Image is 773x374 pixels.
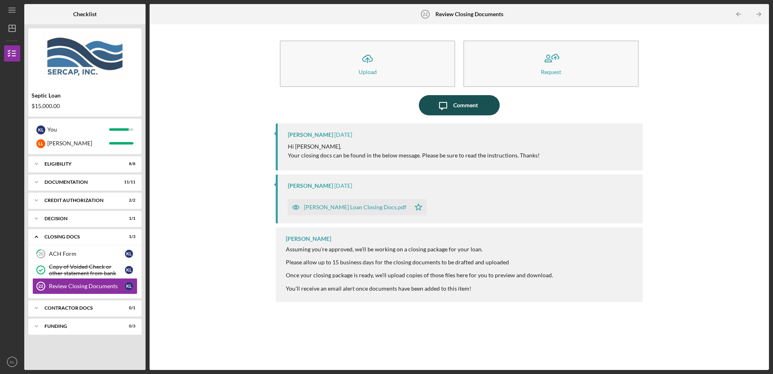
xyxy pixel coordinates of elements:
[36,139,45,148] div: L L
[359,69,377,75] div: Upload
[32,246,137,262] a: 20ACH FormKL
[73,11,97,17] b: Checklist
[44,216,115,221] div: Decision
[435,11,503,17] b: Review Closing Documents
[49,251,125,257] div: ACH Form
[463,40,639,87] button: Request
[44,180,115,185] div: Documentation
[32,278,137,294] a: 22Review Closing DocumentsKL
[49,263,125,276] div: Copy of Voided Check or other statement from bank
[121,180,135,185] div: 11 / 11
[288,132,333,138] div: [PERSON_NAME]
[121,234,135,239] div: 1 / 3
[288,183,333,189] div: [PERSON_NAME]
[32,103,138,109] div: $15,000.00
[121,216,135,221] div: 1 / 1
[334,183,352,189] time: 2025-09-23 15:41
[288,151,540,160] p: Your closing docs can be found in the below message. Please be sure to read the instructions. Tha...
[4,354,20,370] button: KL
[453,95,478,115] div: Comment
[125,282,133,290] div: K L
[32,262,137,278] a: Copy of Voided Check or other statement from bankKL
[541,69,561,75] div: Request
[286,236,331,242] div: [PERSON_NAME]
[44,198,115,203] div: CREDIT AUTHORIZATION
[38,251,44,257] tspan: 20
[288,199,427,215] button: [PERSON_NAME] Loan Closing Docs.pdf
[121,161,135,166] div: 8 / 8
[125,266,133,274] div: K L
[304,204,406,210] div: [PERSON_NAME] Loan Closing Docs.pdf
[286,259,553,266] div: Please allow up to 15 business days for the closing documents to be drafted and uploaded
[32,92,138,99] div: Septic Loan
[44,161,115,166] div: Eligibility
[125,250,133,258] div: K L
[286,285,553,292] div: You'll receive an email alert once documents have been added to this item!
[286,272,553,278] div: Once your closing package is ready, we'll upload copies of those files here for you to preview an...
[121,324,135,329] div: 0 / 3
[49,283,125,289] div: Review Closing Documents
[423,12,428,17] tspan: 22
[44,234,115,239] div: CLOSING DOCS
[10,360,15,364] text: KL
[121,198,135,203] div: 2 / 2
[121,306,135,310] div: 0 / 1
[280,40,455,87] button: Upload
[47,123,109,136] div: You
[28,32,142,81] img: Product logo
[44,324,115,329] div: Funding
[419,95,500,115] button: Comment
[47,136,109,150] div: [PERSON_NAME]
[288,142,540,151] p: Hi [PERSON_NAME],
[36,125,45,134] div: K L
[286,246,553,253] div: Assuming you're approved, we'll be working on a closing package for your loan.
[38,284,43,289] tspan: 22
[334,132,352,138] time: 2025-09-23 15:41
[44,306,115,310] div: Contractor Docs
